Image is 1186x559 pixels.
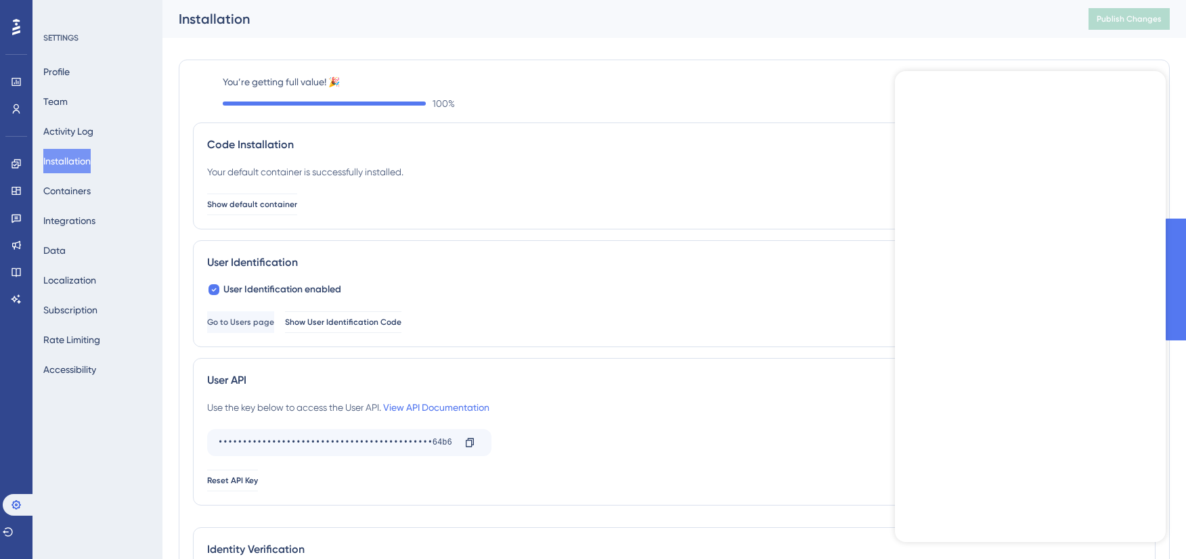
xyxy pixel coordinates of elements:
button: Reset API Key [207,470,258,491]
div: Identity Verification [207,541,1141,558]
button: Show User Identification Code [285,311,401,333]
span: Show User Identification Code [285,317,401,328]
span: Go to Users page [207,317,274,328]
div: User Identification [207,254,1141,271]
label: You’re getting full value! 🎉 [223,74,1156,90]
div: Your default container is successfully installed. [207,164,403,180]
span: Publish Changes [1097,14,1162,24]
button: Publish Changes [1089,8,1170,30]
span: User Identification enabled [223,282,341,298]
button: Show default container [207,194,297,215]
div: Installation [179,9,1055,28]
iframe: UserGuiding AI Assistant [895,71,1166,542]
div: ••••••••••••••••••••••••••••••••••••••••••••64b6 [218,432,454,453]
button: Go to Users page [207,311,274,333]
span: 100 % [433,95,455,112]
div: Use the key below to access the User API. [207,399,489,416]
div: User API [207,372,1141,388]
div: Code Installation [207,137,1141,153]
a: View API Documentation [383,402,489,413]
span: Show default container [207,199,297,210]
span: Reset API Key [207,475,258,486]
